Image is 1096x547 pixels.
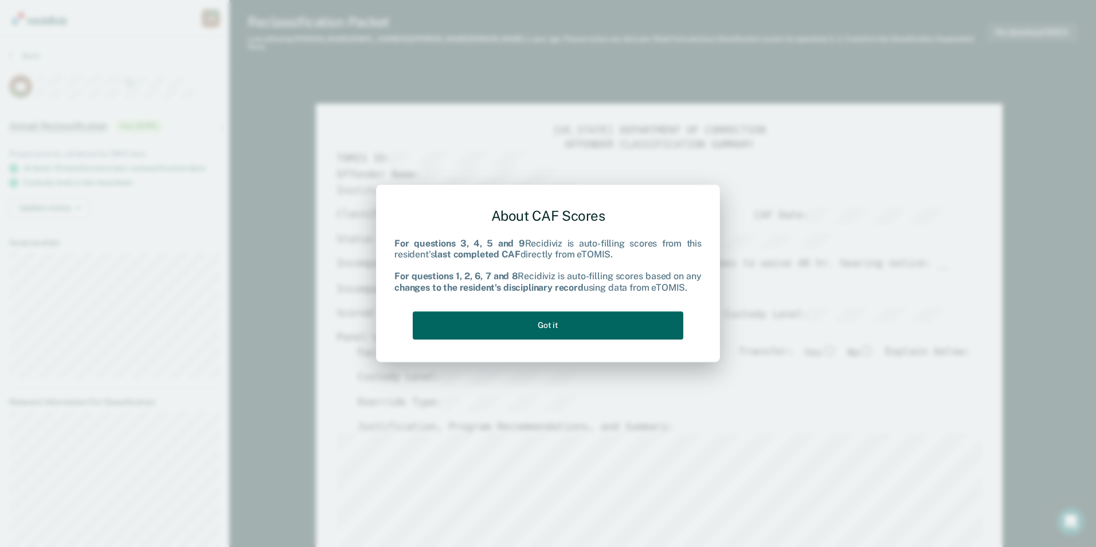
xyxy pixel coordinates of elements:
[435,249,520,260] b: last completed CAF
[394,282,584,293] b: changes to the resident's disciplinary record
[413,311,683,339] button: Got it
[394,238,702,293] div: Recidiviz is auto-filling scores from this resident's directly from eTOMIS. Recidiviz is auto-fil...
[394,198,702,233] div: About CAF Scores
[394,238,525,249] b: For questions 3, 4, 5 and 9
[394,271,518,282] b: For questions 1, 2, 6, 7 and 8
